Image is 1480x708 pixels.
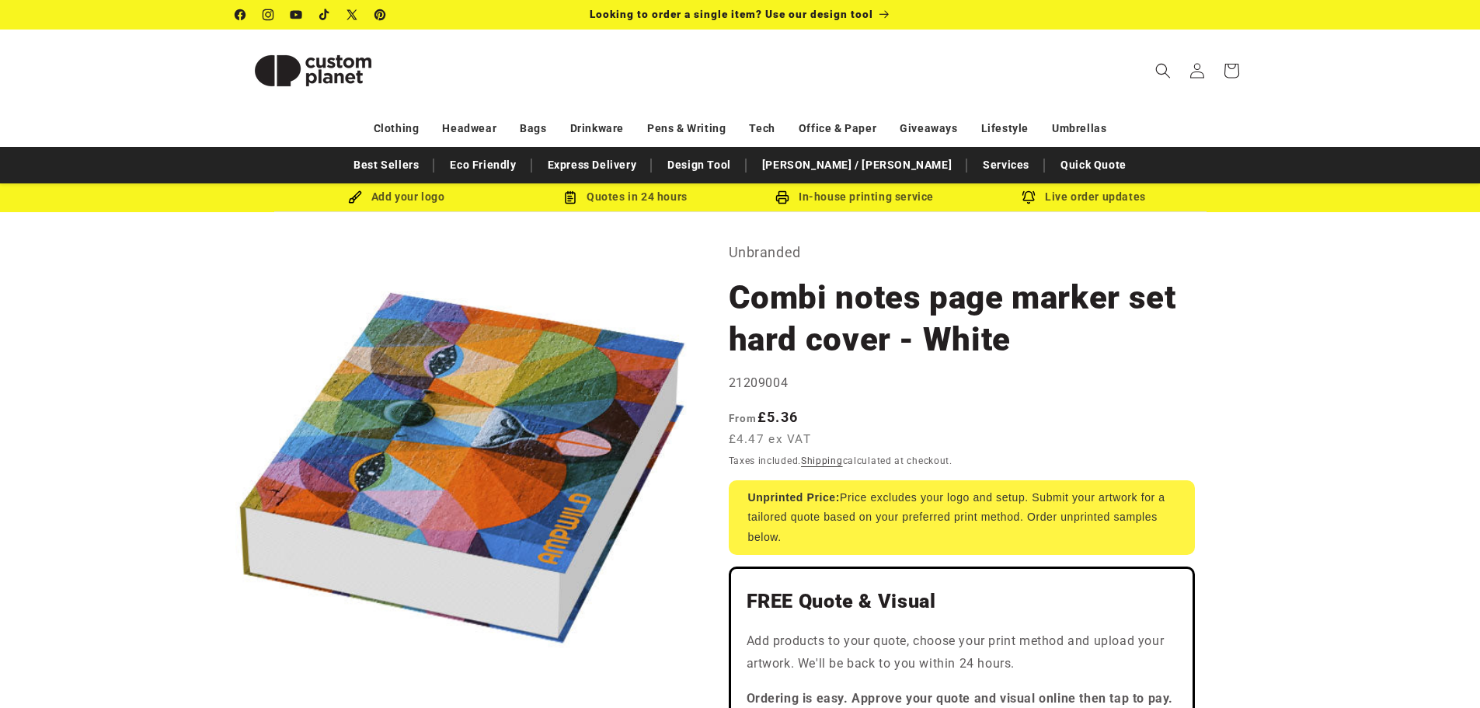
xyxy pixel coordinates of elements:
a: Best Sellers [346,152,427,179]
media-gallery: Gallery Viewer [235,240,690,695]
h1: Combi notes page marker set hard cover - White [729,277,1195,361]
span: From [729,412,757,424]
img: Order updates [1022,190,1036,204]
a: Bags [520,115,546,142]
a: Services [975,152,1037,179]
a: Design Tool [660,152,739,179]
div: Quotes in 24 hours [511,187,740,207]
span: £4.47 ex VAT [729,431,812,448]
a: [PERSON_NAME] / [PERSON_NAME] [754,152,959,179]
p: Add products to your quote, choose your print method and upload your artwork. We'll be back to yo... [747,630,1177,675]
a: Clothing [374,115,420,142]
div: Live order updates [970,187,1199,207]
div: Add your logo [282,187,511,207]
div: Taxes included. calculated at checkout. [729,453,1195,469]
a: Pens & Writing [647,115,726,142]
img: Custom Planet [235,36,391,106]
img: Order Updates Icon [563,190,577,204]
img: In-house printing [775,190,789,204]
img: Brush Icon [348,190,362,204]
strong: Unprinted Price: [748,491,841,504]
p: Unbranded [729,240,1195,265]
a: Eco Friendly [442,152,524,179]
span: Looking to order a single item? Use our design tool [590,8,873,20]
a: Umbrellas [1052,115,1106,142]
a: Quick Quote [1053,152,1134,179]
a: Headwear [442,115,496,142]
h2: FREE Quote & Visual [747,589,1177,614]
a: Custom Planet [229,30,396,111]
a: Tech [749,115,775,142]
strong: £5.36 [729,409,799,425]
a: Drinkware [570,115,624,142]
a: Office & Paper [799,115,876,142]
a: Lifestyle [981,115,1029,142]
summary: Search [1146,54,1180,88]
span: 21209004 [729,375,789,390]
a: Giveaways [900,115,957,142]
a: Express Delivery [540,152,645,179]
div: In-house printing service [740,187,970,207]
div: Price excludes your logo and setup. Submit your artwork for a tailored quote based on your prefer... [729,480,1195,555]
a: Shipping [801,455,843,466]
